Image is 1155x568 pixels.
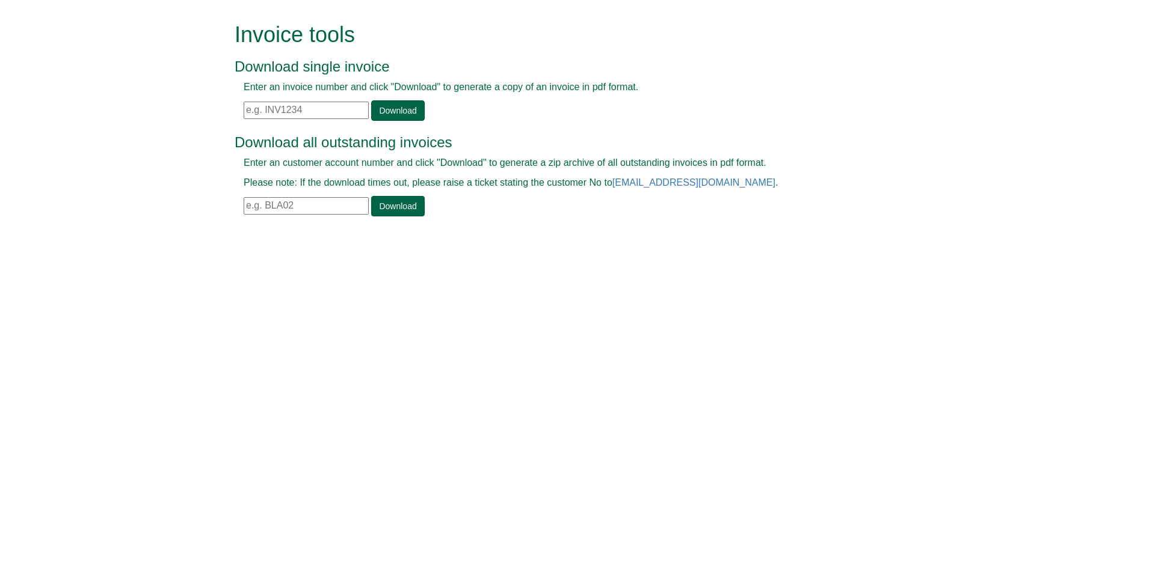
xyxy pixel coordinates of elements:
input: e.g. BLA02 [244,197,369,215]
p: Please note: If the download times out, please raise a ticket stating the customer No to . [244,176,884,190]
a: Download [371,196,424,216]
a: [EMAIL_ADDRESS][DOMAIN_NAME] [612,177,775,188]
a: Download [371,100,424,121]
h3: Download single invoice [235,59,893,75]
input: e.g. INV1234 [244,102,369,119]
h1: Invoice tools [235,23,893,47]
h3: Download all outstanding invoices [235,135,893,150]
p: Enter an customer account number and click "Download" to generate a zip archive of all outstandin... [244,156,884,170]
p: Enter an invoice number and click "Download" to generate a copy of an invoice in pdf format. [244,81,884,94]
